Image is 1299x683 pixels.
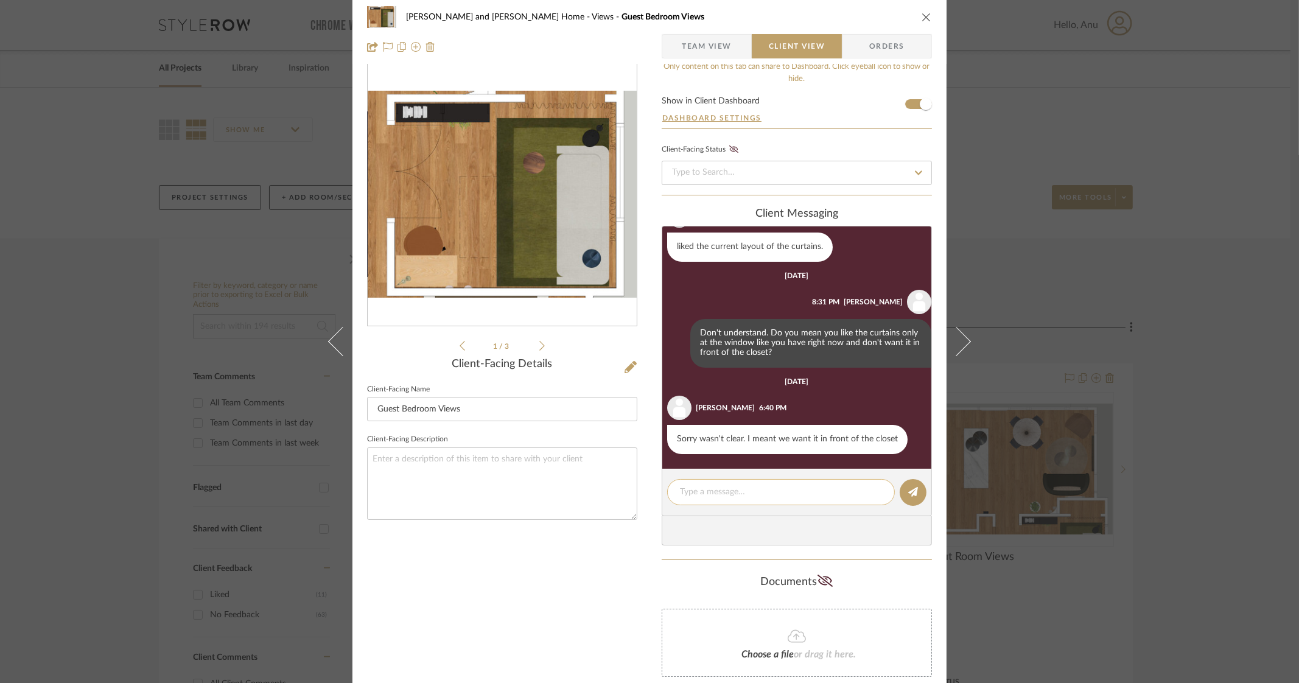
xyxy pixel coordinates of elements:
img: Remove from project [425,42,435,52]
span: Team View [682,34,732,58]
span: 1 [494,343,500,350]
label: Client-Facing Description [367,436,448,443]
span: 3 [505,343,511,350]
div: [PERSON_NAME] [844,296,903,307]
img: a18ffd79-7164-43a8-87dc-57b4dd4b47a5_48x40.jpg [367,5,396,29]
img: user_avatar.png [907,290,931,314]
div: liked the current layout of the curtains. [667,233,833,262]
span: Views [592,13,621,21]
span: Choose a file [741,650,794,659]
div: Don't understand. Do you mean you like the curtains only at the window like you have right now an... [690,319,931,368]
div: Client-Facing Details [367,358,637,371]
span: Orders [856,34,918,58]
div: client Messaging [662,208,932,221]
div: Only content on this tab can share to Dashboard. Click eyeball icon to show or hide. [662,61,932,85]
input: Enter Client-Facing Item Name [367,397,637,421]
div: [PERSON_NAME] [696,402,755,413]
div: Client-Facing Status [662,144,742,156]
div: 6:40 PM [759,402,786,413]
div: 0 [368,91,637,298]
span: [PERSON_NAME] and [PERSON_NAME] Home [406,13,592,21]
input: Type to Search… [662,161,932,185]
div: Documents [662,572,932,592]
img: user_avatar.png [667,396,692,420]
div: [DATE] [785,377,809,386]
img: a18ffd79-7164-43a8-87dc-57b4dd4b47a5_436x436.jpg [368,91,637,298]
span: Client View [769,34,825,58]
label: Client-Facing Name [367,387,430,393]
div: [DATE] [785,271,809,280]
span: Guest Bedroom Views [621,13,704,21]
span: / [500,343,505,350]
button: close [921,12,932,23]
div: Sorry wasn't clear. I meant we want it in front of the closet [667,425,908,454]
div: 8:31 PM [812,296,839,307]
button: Dashboard Settings [662,113,762,124]
span: or drag it here. [794,650,856,659]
